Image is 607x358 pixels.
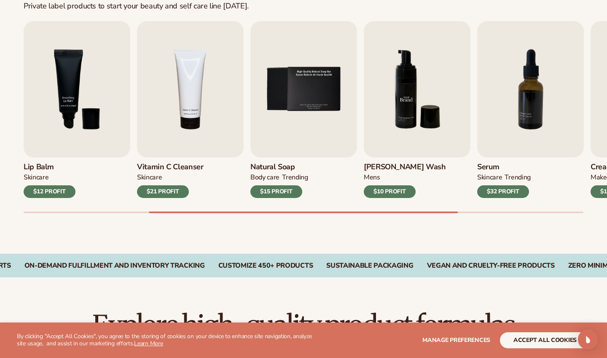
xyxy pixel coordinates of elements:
button: Manage preferences [422,332,490,348]
div: $10 PROFIT [364,185,416,198]
div: $32 PROFIT [477,185,529,198]
div: $15 PROFIT [250,185,302,198]
div: CUSTOMIZE 450+ PRODUCTS [218,262,313,270]
h3: Natural Soap [250,163,308,172]
a: 5 / 9 [250,21,357,198]
div: On-Demand Fulfillment and Inventory Tracking [24,262,205,270]
a: 4 / 9 [137,21,244,198]
div: SKINCARE [24,173,48,182]
div: mens [364,173,380,182]
h3: [PERSON_NAME] Wash [364,163,446,172]
h2: Explore high-quality product formulas [24,311,583,339]
h3: Lip Balm [24,163,75,172]
div: SUSTAINABLE PACKAGING [326,262,413,270]
a: Learn More [134,339,163,347]
div: BODY Care [250,173,279,182]
div: $21 PROFIT [137,185,189,198]
span: Manage preferences [422,336,490,344]
div: TRENDING [505,173,530,182]
h3: Vitamin C Cleanser [137,163,204,172]
a: 3 / 9 [24,21,130,198]
div: Skincare [137,173,162,182]
div: Open Intercom Messenger [578,329,598,350]
a: 6 / 9 [364,21,470,198]
img: Shopify Image 10 [364,21,470,157]
button: accept all cookies [500,332,590,348]
div: VEGAN AND CRUELTY-FREE PRODUCTS [427,262,555,270]
div: $12 PROFIT [24,185,75,198]
h3: Serum [477,163,531,172]
p: By clicking "Accept All Cookies", you agree to the storing of cookies on your device to enhance s... [17,333,317,347]
a: 7 / 9 [477,21,584,198]
div: Private label products to start your beauty and self care line [DATE]. [24,2,249,11]
div: TRENDING [282,173,308,182]
div: SKINCARE [477,173,502,182]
